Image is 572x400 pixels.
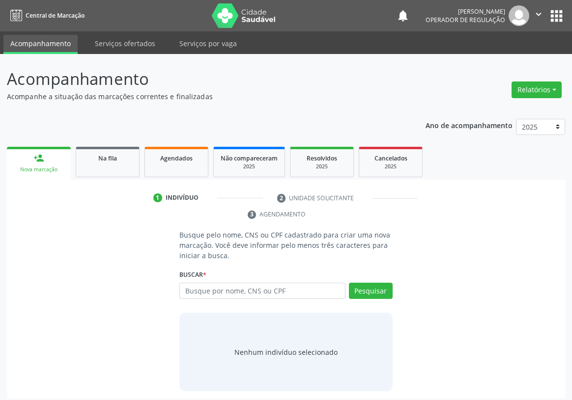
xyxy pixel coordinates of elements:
[548,7,565,25] button: apps
[426,16,505,24] span: Operador de regulação
[179,230,393,261] p: Busque pelo nome, CNS ou CPF cadastrado para criar uma nova marcação. Você deve informar pelo men...
[3,35,78,54] a: Acompanhamento
[33,153,44,163] div: person_add
[426,119,513,131] p: Ano de acompanhamento
[307,154,337,162] span: Resolvidos
[26,11,85,20] span: Central de Marcação
[349,283,393,299] button: Pesquisar
[7,67,398,91] p: Acompanhamento
[396,9,410,23] button: notifications
[512,81,562,98] button: Relatórios
[98,154,117,162] span: Na fila
[153,193,162,202] div: 1
[533,9,544,20] i: 
[366,163,415,170] div: 2025
[221,154,278,162] span: Não compareceram
[221,163,278,170] div: 2025
[7,91,398,102] p: Acompanhe a situação das marcações correntes e finalizadas
[509,5,529,26] img: img
[234,347,338,357] div: Nenhum indivíduo selecionado
[172,35,244,52] a: Serviços por vaga
[529,5,548,26] button: 
[179,283,345,299] input: Busque por nome, CNS ou CPF
[14,166,64,173] div: Nova marcação
[88,35,162,52] a: Serviços ofertados
[426,7,505,16] div: [PERSON_NAME]
[166,193,199,202] div: Indivíduo
[297,163,346,170] div: 2025
[179,267,206,283] label: Buscar
[374,154,407,162] span: Cancelados
[160,154,193,162] span: Agendados
[7,7,85,24] a: Central de Marcação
